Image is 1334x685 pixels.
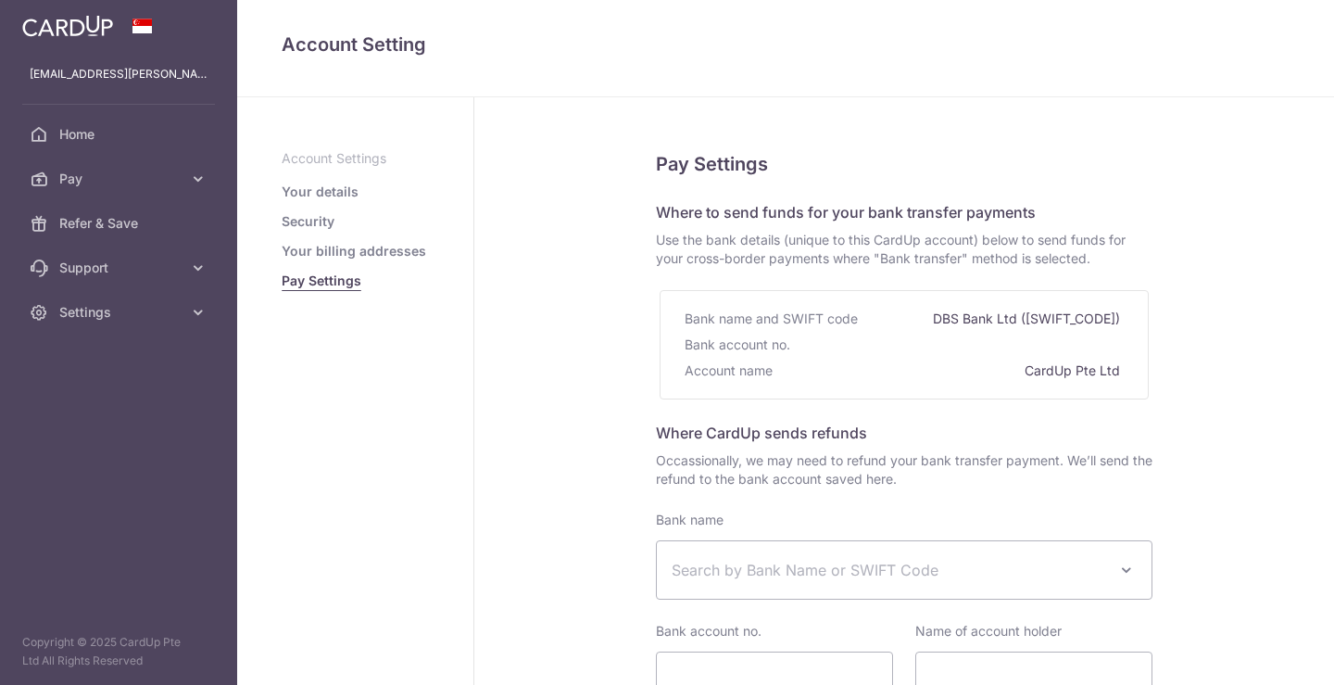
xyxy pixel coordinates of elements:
span: translation missing: en.refund_bank_accounts.show.title.account_setting [282,33,426,56]
a: Pay Settings [282,272,361,290]
label: Bank name [656,511,724,529]
span: Occassionally, we may need to refund your bank transfer payment. We’ll send the refund to the ban... [656,451,1152,488]
a: Security [282,212,334,231]
div: Bank account no. [685,332,794,358]
span: Refer & Save [59,214,182,233]
span: Pay [59,170,182,188]
div: DBS Bank Ltd ([SWIFT_CODE]) [933,306,1124,332]
a: Your billing addresses [282,242,426,260]
span: Settings [59,303,182,322]
span: Where CardUp sends refunds [656,424,867,442]
label: Bank account no. [656,622,761,641]
span: Support [59,259,182,277]
label: Name of account holder [915,622,1062,641]
p: [EMAIL_ADDRESS][PERSON_NAME][DOMAIN_NAME] [30,65,208,83]
div: Bank name and SWIFT code [685,306,862,332]
span: Use the bank details (unique to this CardUp account) below to send funds for your cross-border pa... [656,231,1152,268]
span: Where to send funds for your bank transfer payments [656,203,1036,222]
p: Account Settings [282,149,429,168]
div: CardUp Pte Ltd [1025,358,1124,384]
a: Your details [282,183,359,201]
div: Account name [685,358,776,384]
span: Home [59,125,182,144]
img: CardUp [22,15,113,37]
span: Search by Bank Name or SWIFT Code [672,559,1107,581]
h5: Pay Settings [656,149,1152,179]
